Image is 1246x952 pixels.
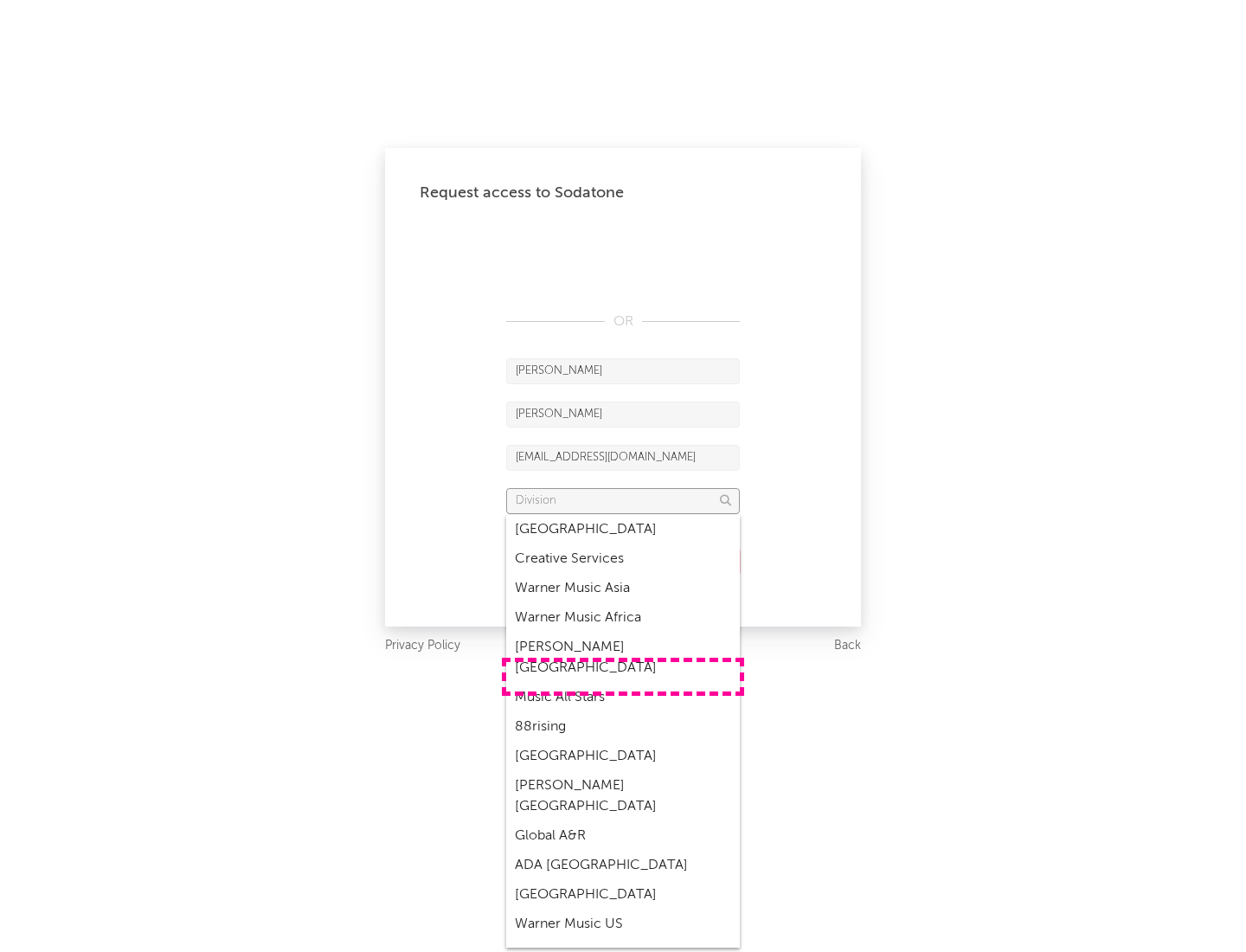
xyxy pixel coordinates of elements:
[506,712,740,742] div: 88rising
[506,910,740,939] div: Warner Music US
[506,633,740,683] div: [PERSON_NAME] [GEOGRAPHIC_DATA]
[506,683,740,712] div: Music All Stars
[506,544,740,574] div: Creative Services
[506,742,740,771] div: [GEOGRAPHIC_DATA]
[506,603,740,633] div: Warner Music Africa
[420,183,826,203] div: Request access to Sodatone
[506,851,740,880] div: ADA [GEOGRAPHIC_DATA]
[506,880,740,910] div: [GEOGRAPHIC_DATA]
[834,635,861,657] a: Back
[506,515,740,544] div: [GEOGRAPHIC_DATA]
[506,574,740,603] div: Warner Music Asia
[385,635,460,657] a: Privacy Policy
[506,402,740,428] input: Last Name
[506,771,740,821] div: [PERSON_NAME] [GEOGRAPHIC_DATA]
[506,358,740,384] input: First Name
[506,445,740,471] input: Email
[506,312,740,332] div: OR
[506,821,740,851] div: Global A&R
[506,488,740,514] input: Division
